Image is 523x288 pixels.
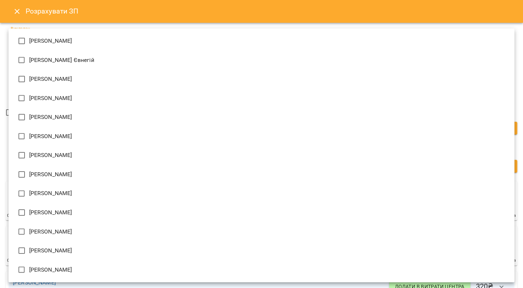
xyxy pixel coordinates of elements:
[29,151,72,159] span: [PERSON_NAME]
[29,189,72,198] span: [PERSON_NAME]
[29,94,72,103] span: [PERSON_NAME]
[29,208,72,217] span: [PERSON_NAME]
[29,37,72,45] span: [PERSON_NAME]
[29,227,72,236] span: [PERSON_NAME]
[29,246,72,255] span: [PERSON_NAME]
[29,75,72,83] span: [PERSON_NAME]
[29,170,72,179] span: [PERSON_NAME]
[29,266,72,274] span: [PERSON_NAME]
[29,132,72,141] span: [PERSON_NAME]
[29,113,72,121] span: [PERSON_NAME]
[29,56,94,64] span: [PERSON_NAME] Євнегій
